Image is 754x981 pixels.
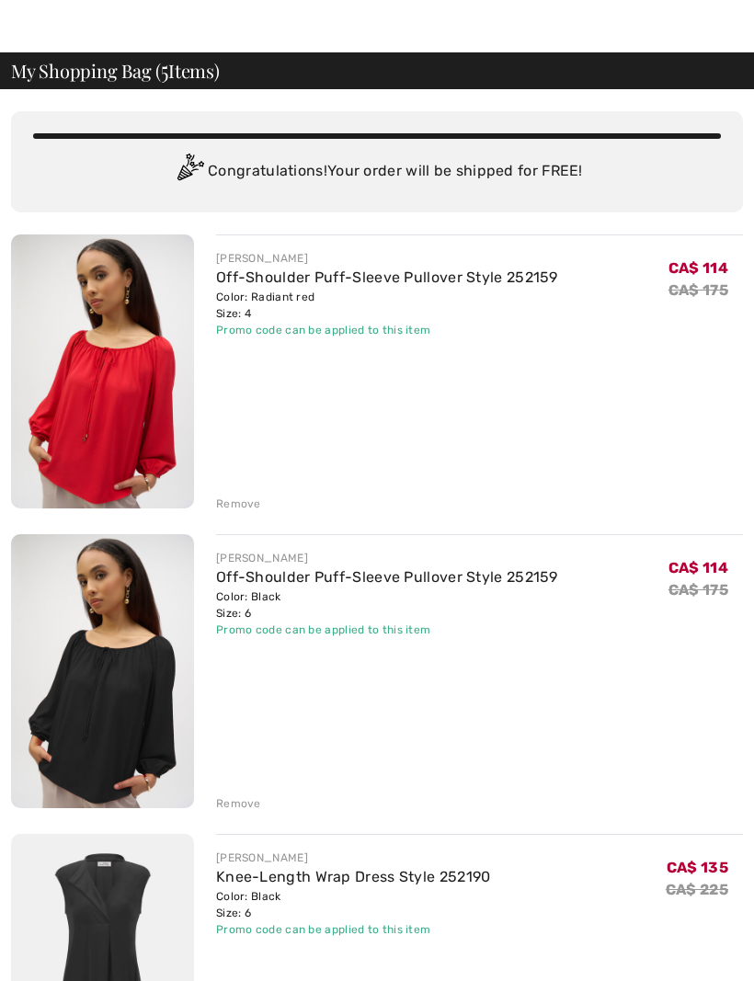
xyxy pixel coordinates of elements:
img: Congratulation2.svg [171,154,208,190]
div: Promo code can be applied to this item [216,322,558,338]
a: Knee-Length Wrap Dress Style 252190 [216,868,491,885]
div: Color: Black Size: 6 [216,888,491,921]
div: Remove [216,795,261,812]
div: Promo code can be applied to this item [216,921,491,938]
s: CA$ 175 [668,281,728,299]
div: Promo code can be applied to this item [216,622,558,638]
span: 5 [161,57,168,81]
a: Off-Shoulder Puff-Sleeve Pullover Style 252159 [216,268,558,286]
div: Remove [216,496,261,512]
s: CA$ 175 [668,581,728,599]
div: Color: Radiant red Size: 4 [216,289,558,322]
span: My Shopping Bag ( Items) [11,62,220,80]
div: [PERSON_NAME] [216,250,558,267]
s: CA$ 225 [666,881,728,898]
div: [PERSON_NAME] [216,850,491,866]
div: Color: Black Size: 6 [216,588,558,622]
span: CA$ 114 [668,259,728,277]
div: Congratulations! Your order will be shipped for FREE! [33,154,721,190]
span: CA$ 114 [668,559,728,576]
img: Off-Shoulder Puff-Sleeve Pullover Style 252159 [11,534,194,808]
span: CA$ 135 [667,859,728,876]
img: Off-Shoulder Puff-Sleeve Pullover Style 252159 [11,234,194,508]
a: Off-Shoulder Puff-Sleeve Pullover Style 252159 [216,568,558,586]
div: [PERSON_NAME] [216,550,558,566]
